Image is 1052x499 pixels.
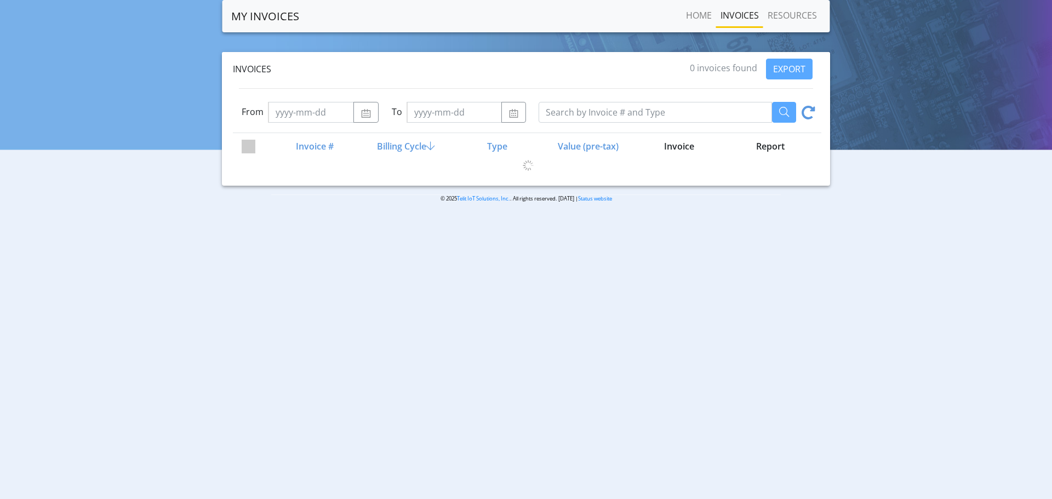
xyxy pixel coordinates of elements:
[682,4,716,26] a: Home
[578,195,612,202] a: Status website
[523,160,534,171] img: loading.gif
[450,140,541,153] div: Type
[361,109,371,118] img: calendar.svg
[268,102,354,123] input: yyyy-mm-dd
[271,194,781,203] p: © 2025 . All rights reserved. [DATE] |
[539,102,772,123] input: Search by Invoice # and Type
[392,105,402,118] label: To
[359,140,450,153] div: Billing Cycle
[231,5,299,27] a: MY INVOICES
[541,140,632,153] div: Value (pre-tax)
[690,62,757,74] span: 0 invoices found
[457,195,510,202] a: Telit IoT Solutions, Inc.
[407,102,502,123] input: yyyy-mm-dd
[268,140,359,153] div: Invoice #
[242,105,264,118] label: From
[633,140,724,153] div: Invoice
[716,4,763,26] a: INVOICES
[724,140,815,153] div: Report
[763,4,821,26] a: RESOURCES
[508,109,519,118] img: calendar.svg
[233,63,271,75] span: Invoices
[766,59,813,79] button: EXPORT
